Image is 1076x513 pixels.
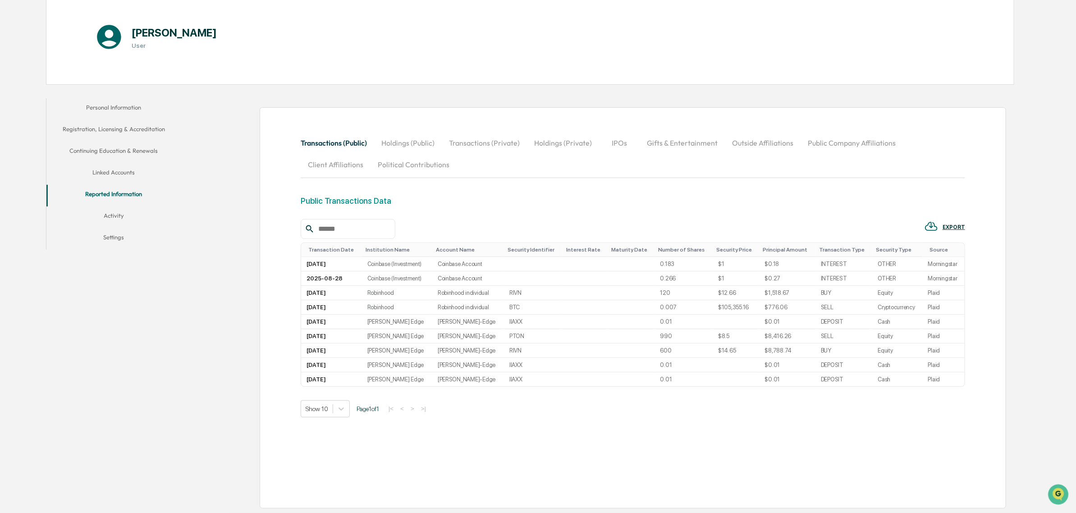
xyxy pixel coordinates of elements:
[65,115,73,122] div: 🗄️
[132,42,217,49] h3: User
[873,329,923,344] td: Equity
[64,152,109,160] a: Powered byPylon
[599,132,640,154] button: IPOs
[46,98,182,250] div: secondary tabs example
[923,271,965,286] td: Morningstar
[873,286,923,300] td: Equity
[5,110,62,126] a: 🖐️Preclearance
[655,315,713,329] td: 0.01
[713,286,759,300] td: $12.66
[725,132,801,154] button: Outside Affiliations
[46,142,182,163] button: Continuing Education & Renewals
[923,315,965,329] td: Plaid
[815,358,872,372] td: DEPOSIT
[301,358,362,372] td: [DATE]
[873,372,923,386] td: Cash
[74,114,112,123] span: Attestations
[132,26,217,39] h1: [PERSON_NAME]
[527,132,599,154] button: Holdings (Private)
[923,300,965,315] td: Plaid
[362,344,432,358] td: [PERSON_NAME] Edge
[9,115,16,122] div: 🖐️
[432,315,504,329] td: [PERSON_NAME]-Edge
[760,372,815,386] td: $0.01
[873,358,923,372] td: Cash
[362,315,432,329] td: [PERSON_NAME] Edge
[655,300,713,315] td: 0.007
[713,344,759,358] td: $14.65
[655,344,713,358] td: 600
[923,344,965,358] td: Plaid
[873,300,923,315] td: Cryptocurrency
[46,120,182,142] button: Registration, Licensing & Accreditation
[301,196,391,206] div: Public Transactions Data
[504,300,563,315] td: BTC
[301,154,371,175] button: Client Affiliations
[930,247,961,253] div: Toggle SortBy
[923,372,965,386] td: Plaid
[153,72,164,82] button: Start new chat
[504,372,563,386] td: IIAXX
[659,247,710,253] div: Toggle SortBy
[371,154,457,175] button: Political Contributions
[713,300,759,315] td: $105,355.16
[301,300,362,315] td: [DATE]
[18,131,57,140] span: Data Lookup
[357,405,379,412] span: Page 1 of 1
[716,247,755,253] div: Toggle SortBy
[362,286,432,300] td: Robinhood
[301,286,362,300] td: [DATE]
[760,329,815,344] td: $8,416.26
[876,247,919,253] div: Toggle SortBy
[301,132,965,175] div: secondary tabs example
[301,315,362,329] td: [DATE]
[398,405,407,412] button: <
[362,271,432,286] td: Coinbase (Investment)
[713,329,759,344] td: $8.5
[62,110,115,126] a: 🗄️Attestations
[408,405,417,412] button: >
[801,132,903,154] button: Public Company Affiliations
[386,405,396,412] button: |<
[46,98,182,120] button: Personal Information
[9,19,164,33] p: How can we help?
[760,315,815,329] td: $0.01
[760,344,815,358] td: $8,788.74
[760,286,815,300] td: $1,518.67
[504,315,563,329] td: IIAXX
[374,132,442,154] button: Holdings (Public)
[815,300,872,315] td: SELL
[655,358,713,372] td: 0.01
[301,132,374,154] button: Transactions (Public)
[873,257,923,271] td: OTHER
[432,372,504,386] td: [PERSON_NAME]-Edge
[504,358,563,372] td: IIAXX
[362,300,432,315] td: Robinhood
[815,372,872,386] td: DEPOSIT
[9,69,25,85] img: 1746055101610-c473b297-6a78-478c-a979-82029cc54cd1
[815,329,872,344] td: SELL
[760,257,815,271] td: $0.18
[713,271,759,286] td: $1
[819,247,869,253] div: Toggle SortBy
[362,358,432,372] td: [PERSON_NAME] Edge
[362,329,432,344] td: [PERSON_NAME] Edge
[508,247,559,253] div: Toggle SortBy
[1047,483,1071,508] iframe: Open customer support
[31,69,148,78] div: Start new chat
[362,257,432,271] td: Coinbase (Investment)
[943,224,965,230] div: EXPORT
[9,132,16,139] div: 🔎
[301,257,362,271] td: [DATE]
[301,372,362,386] td: [DATE]
[366,247,429,253] div: Toggle SortBy
[432,344,504,358] td: [PERSON_NAME]-Edge
[873,271,923,286] td: OTHER
[46,185,182,206] button: Reported Information
[308,247,358,253] div: Toggle SortBy
[301,344,362,358] td: [DATE]
[46,228,182,250] button: Settings
[436,247,500,253] div: Toggle SortBy
[504,286,563,300] td: RIVN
